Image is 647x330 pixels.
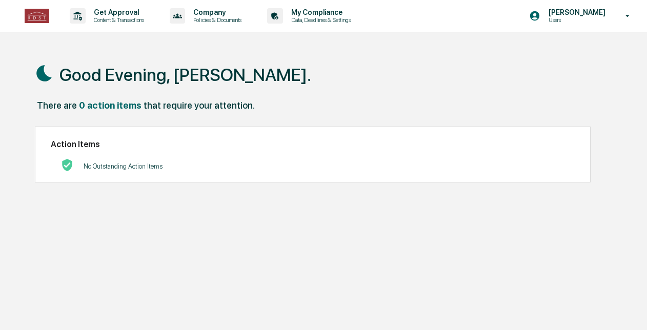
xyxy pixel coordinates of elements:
[25,9,49,23] img: logo
[37,100,77,111] div: There are
[185,8,247,16] p: Company
[185,16,247,24] p: Policies & Documents
[86,8,149,16] p: Get Approval
[79,100,141,111] div: 0 action items
[540,16,611,24] p: Users
[59,65,311,85] h1: Good Evening, [PERSON_NAME].
[283,16,356,24] p: Data, Deadlines & Settings
[84,162,163,170] p: No Outstanding Action Items
[51,139,575,149] h2: Action Items
[61,159,73,171] img: No Actions logo
[283,8,356,16] p: My Compliance
[86,16,149,24] p: Content & Transactions
[144,100,255,111] div: that require your attention.
[540,8,611,16] p: [PERSON_NAME]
